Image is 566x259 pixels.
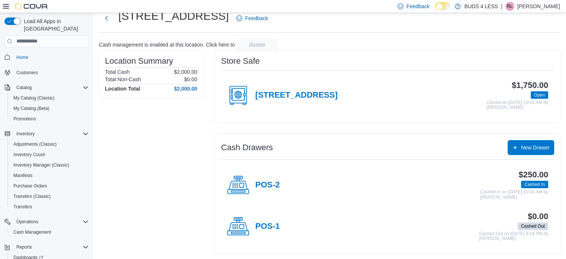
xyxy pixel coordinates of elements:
span: disable [249,41,265,48]
p: $0.00 [184,76,197,82]
p: $2,000.00 [174,69,197,75]
p: Closed on [DATE] 10:01 AM by [PERSON_NAME] [487,100,548,110]
h4: POS-1 [255,222,280,231]
span: Inventory Manager (Classic) [13,162,69,168]
a: Home [13,53,31,62]
a: Adjustments (Classic) [10,140,60,149]
button: Inventory [1,129,92,139]
span: Cashed Out [521,223,545,230]
button: Manifests [7,170,92,181]
button: Operations [1,217,92,227]
p: Cashed Out on [DATE] 9:14 PM by [PERSON_NAME] [479,231,548,241]
a: Transfers [10,202,35,211]
span: Operations [16,219,38,225]
span: Purchase Orders [13,183,47,189]
h3: $250.00 [519,170,548,179]
button: Transfers [7,202,92,212]
img: Cova [15,3,48,10]
span: Customers [13,68,89,77]
p: BUDS 4 LESS [464,2,498,11]
button: New Drawer [508,140,554,155]
span: Customers [16,70,38,76]
span: Inventory [13,129,89,138]
button: Inventory Manager (Classic) [7,160,92,170]
span: Cashed Out [518,222,548,230]
span: Cashed In [521,181,548,188]
span: Feedback [245,15,268,22]
button: Reports [1,242,92,252]
span: My Catalog (Beta) [10,104,89,113]
p: Cashed In on [DATE] 10:01 AM by [PERSON_NAME] [480,190,548,200]
button: disable [236,39,278,51]
a: My Catalog (Classic) [10,94,58,102]
h3: Cash Drawers [221,143,273,152]
p: Cash management is enabled at this location. Click here to [99,42,235,48]
a: Transfers (Classic) [10,192,54,201]
span: Open [531,91,548,99]
span: Reports [16,244,32,250]
button: Operations [13,217,41,226]
a: Cash Management [10,228,54,237]
a: Promotions [10,114,39,123]
button: Cash Management [7,227,92,237]
span: Open [534,92,545,98]
span: Inventory Count [13,152,45,158]
a: Inventory Count [10,150,48,159]
span: Inventory Count [10,150,89,159]
span: My Catalog (Classic) [10,94,89,102]
h4: Location Total [105,86,140,92]
span: Cash Management [10,228,89,237]
a: Customers [13,68,41,77]
span: Home [13,53,89,62]
button: Catalog [1,82,92,93]
button: Next [99,11,114,26]
span: Promotions [13,116,36,122]
span: Catalog [13,83,89,92]
a: Manifests [10,171,35,180]
button: Adjustments (Classic) [7,139,92,149]
a: Purchase Orders [10,181,50,190]
span: Adjustments (Classic) [10,140,89,149]
span: Transfers [13,204,32,210]
h3: $1,750.00 [512,81,548,90]
span: My Catalog (Classic) [13,95,55,101]
h4: [STREET_ADDRESS] [255,91,338,100]
span: RL [507,2,512,11]
div: Rebecca Leitch [505,2,514,11]
button: Customers [1,67,92,78]
input: Dark Mode [435,2,451,10]
span: Catalog [16,85,32,91]
span: Adjustments (Classic) [13,141,57,147]
p: [PERSON_NAME] [517,2,560,11]
span: Operations [13,217,89,226]
span: Manifests [10,171,89,180]
button: Catalog [13,83,35,92]
span: Manifests [13,173,32,179]
h4: POS-2 [255,180,280,190]
h6: Total Non-Cash [105,76,141,82]
span: Transfers [10,202,89,211]
span: Purchase Orders [10,181,89,190]
button: Inventory Count [7,149,92,160]
span: Cash Management [13,229,51,235]
h3: Store Safe [221,57,260,66]
span: Home [16,54,28,60]
span: Cashed In [524,181,545,188]
h1: [STREET_ADDRESS] [118,9,229,23]
h4: $2,000.00 [174,86,197,92]
h3: Location Summary [105,57,173,66]
span: Inventory [16,131,35,137]
span: Transfers (Classic) [10,192,89,201]
h3: $0.00 [528,212,548,221]
span: Load All Apps in [GEOGRAPHIC_DATA] [21,18,89,32]
span: Reports [13,243,89,252]
button: Reports [13,243,35,252]
p: | [501,2,502,11]
button: Purchase Orders [7,181,92,191]
a: Feedback [233,11,271,26]
span: Transfers (Classic) [13,193,51,199]
span: Feedback [406,3,429,10]
span: My Catalog (Beta) [13,105,49,111]
button: Transfers (Classic) [7,191,92,202]
a: My Catalog (Beta) [10,104,52,113]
